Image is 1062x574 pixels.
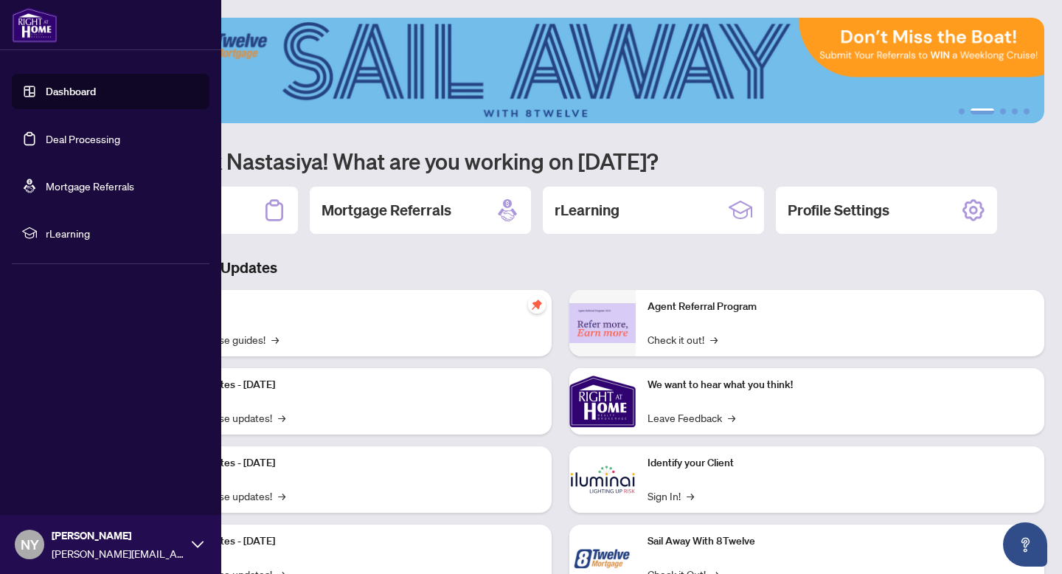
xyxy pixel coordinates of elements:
p: Platform Updates - [DATE] [155,533,540,550]
a: Mortgage Referrals [46,179,134,193]
button: 2 [971,108,994,114]
p: Agent Referral Program [648,299,1032,315]
span: → [278,409,285,426]
span: [PERSON_NAME] [52,528,184,544]
a: Deal Processing [46,132,120,145]
p: Self-Help [155,299,540,315]
span: rLearning [46,225,199,241]
button: 3 [1000,108,1006,114]
h2: rLearning [555,200,619,221]
img: Slide 1 [77,18,1044,123]
img: Identify your Client [569,446,636,513]
h3: Brokerage & Industry Updates [77,257,1044,278]
span: → [728,409,735,426]
h1: Welcome back Nastasiya! What are you working on [DATE]? [77,147,1044,175]
p: We want to hear what you think! [648,377,1032,393]
span: → [271,331,279,347]
p: Identify your Client [648,455,1032,471]
button: Open asap [1003,522,1047,567]
a: Leave Feedback→ [648,409,735,426]
p: Platform Updates - [DATE] [155,377,540,393]
span: → [710,331,718,347]
span: NY [21,534,39,555]
button: 5 [1024,108,1030,114]
h2: Profile Settings [788,200,889,221]
p: Platform Updates - [DATE] [155,455,540,471]
h2: Mortgage Referrals [322,200,451,221]
img: logo [12,7,58,43]
span: → [687,488,694,504]
img: We want to hear what you think! [569,368,636,435]
button: 4 [1012,108,1018,114]
button: 1 [959,108,965,114]
img: Agent Referral Program [569,303,636,344]
span: pushpin [528,296,546,314]
p: Sail Away With 8Twelve [648,533,1032,550]
a: Sign In!→ [648,488,694,504]
a: Check it out!→ [648,331,718,347]
span: → [278,488,285,504]
span: [PERSON_NAME][EMAIL_ADDRESS][DOMAIN_NAME] [52,545,184,561]
a: Dashboard [46,85,96,98]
